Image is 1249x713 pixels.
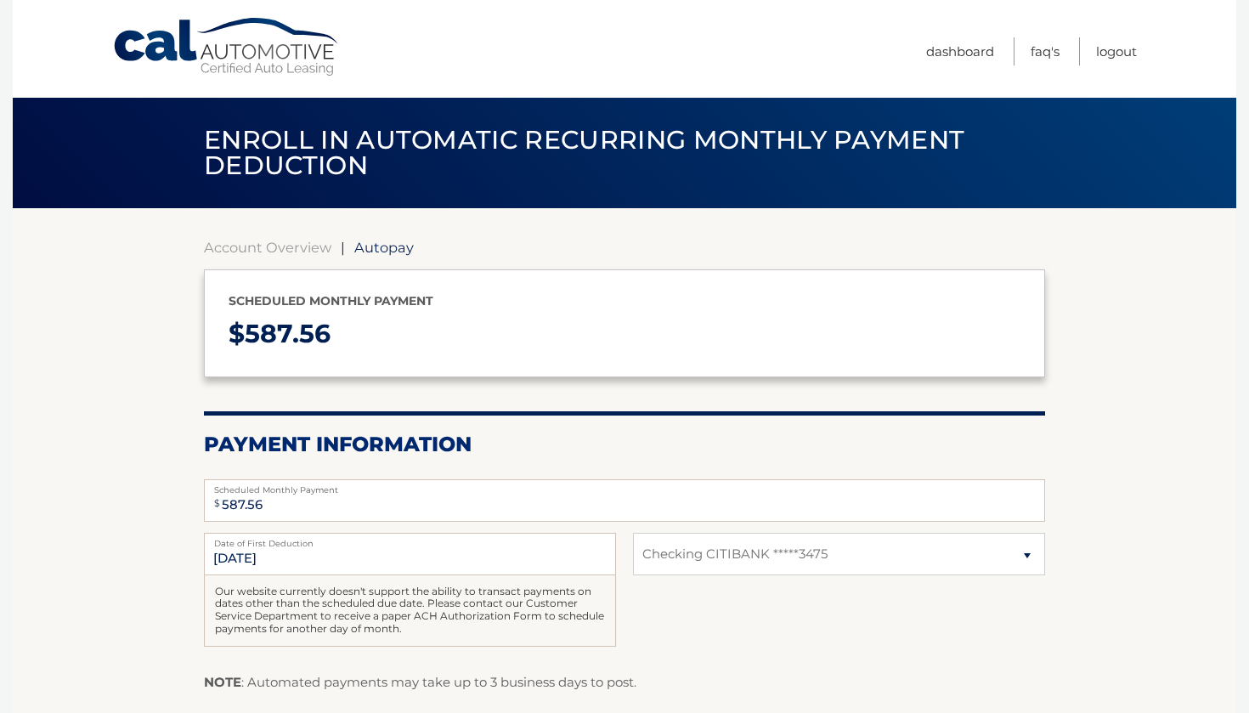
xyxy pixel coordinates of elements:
span: Autopay [354,239,414,256]
span: | [341,239,345,256]
a: Logout [1096,37,1137,65]
label: Scheduled Monthly Payment [204,479,1045,493]
a: Account Overview [204,239,331,256]
p: Scheduled monthly payment [229,291,1020,312]
a: Dashboard [926,37,994,65]
span: 587.56 [245,318,331,349]
p: : Automated payments may take up to 3 business days to post. [204,671,636,693]
h2: Payment Information [204,432,1045,457]
span: $ [209,484,225,523]
a: FAQ's [1031,37,1060,65]
span: Enroll in automatic recurring monthly payment deduction [204,124,964,181]
p: $ [229,312,1020,357]
label: Date of First Deduction [204,533,616,546]
input: Payment Amount [204,479,1045,522]
input: Payment Date [204,533,616,575]
a: Cal Automotive [112,17,342,77]
div: Our website currently doesn't support the ability to transact payments on dates other than the sc... [204,575,616,647]
strong: NOTE [204,674,241,690]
